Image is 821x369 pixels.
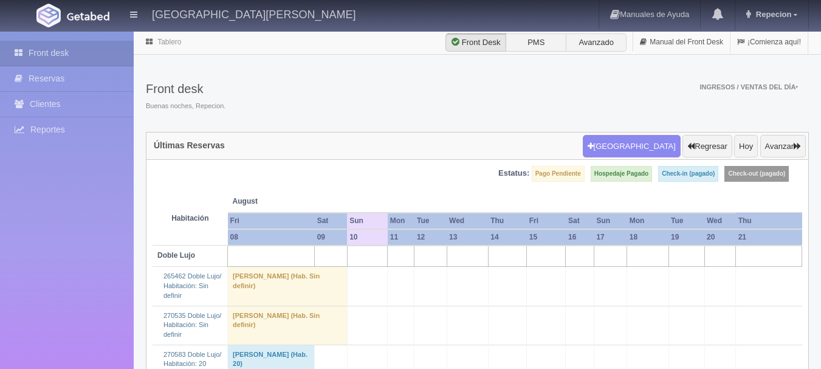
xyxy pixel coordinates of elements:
h3: Front desk [146,82,225,95]
a: 270535 Doble Lujo/Habitación: Sin definir [163,312,221,338]
th: Wed [447,213,488,229]
label: Hospedaje Pagado [591,166,652,182]
th: 19 [668,229,704,246]
th: Thu [488,213,527,229]
h4: [GEOGRAPHIC_DATA][PERSON_NAME] [152,6,356,21]
span: Buenas noches, Repecion. [146,102,225,111]
th: 17 [594,229,627,246]
th: 13 [447,229,488,246]
a: 265462 Doble Lujo/Habitación: Sin definir [163,272,221,298]
th: 08 [228,229,315,246]
th: Fri [527,213,566,229]
th: Sat [315,213,347,229]
td: [PERSON_NAME] (Hab. Sin definir) [228,267,348,306]
span: Ingresos / Ventas del día [699,83,798,91]
th: Sat [566,213,594,229]
label: Check-out (pagado) [724,166,789,182]
th: Sun [347,213,388,229]
img: Getabed [36,4,61,27]
th: Fri [228,213,315,229]
span: Repecion [753,10,792,19]
th: 18 [627,229,668,246]
h4: Últimas Reservas [154,141,225,150]
th: 14 [488,229,527,246]
th: 10 [347,229,388,246]
label: Estatus: [498,168,529,179]
strong: Habitación [171,214,208,222]
th: Tue [668,213,704,229]
th: Sun [594,213,627,229]
label: Front Desk [445,33,506,52]
th: 21 [736,229,802,246]
th: Tue [414,213,447,229]
button: Hoy [734,135,758,158]
th: 15 [527,229,566,246]
button: Avanzar [760,135,806,158]
td: [PERSON_NAME] (Hab. Sin definir) [228,306,348,345]
img: Getabed [67,12,109,21]
label: Avanzado [566,33,627,52]
th: 16 [566,229,594,246]
a: Manual del Front Desk [633,30,730,54]
label: PMS [506,33,566,52]
span: August [233,196,343,207]
button: Regresar [682,135,732,158]
a: Tablero [157,38,181,46]
button: [GEOGRAPHIC_DATA] [583,135,681,158]
a: ¡Comienza aquí! [730,30,808,54]
th: 09 [315,229,347,246]
label: Pago Pendiente [532,166,585,182]
th: 11 [388,229,414,246]
th: 20 [704,229,736,246]
th: Wed [704,213,736,229]
th: Mon [627,213,668,229]
th: Thu [736,213,802,229]
th: Mon [388,213,414,229]
th: 12 [414,229,447,246]
label: Check-in (pagado) [658,166,718,182]
a: 270583 Doble Lujo/Habitación: 20 [163,351,221,368]
b: Doble Lujo [157,251,195,260]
